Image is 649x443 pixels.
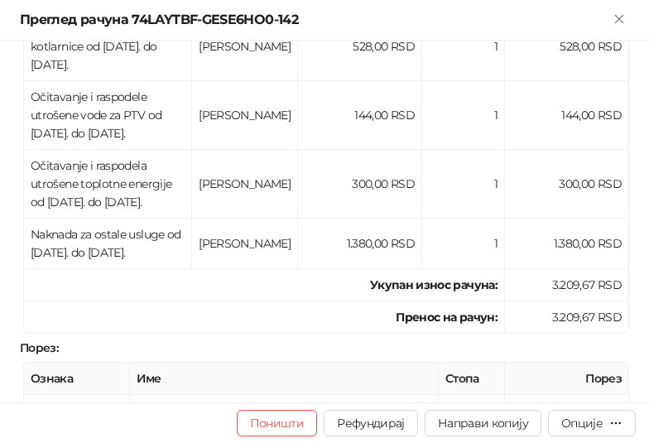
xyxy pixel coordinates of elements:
[324,410,418,436] button: Рефундирај
[192,219,298,269] td: [PERSON_NAME]
[422,219,505,269] td: 1
[422,81,505,150] td: 1
[422,150,505,219] td: 1
[505,12,629,81] td: 528,00 RSD
[609,10,629,30] button: Close
[298,81,422,150] td: 144,00 RSD
[439,363,505,395] th: Стопа
[505,363,629,395] th: Порез
[505,81,629,150] td: 144,00 RSD
[298,219,422,269] td: 1.380,00 RSD
[505,301,629,334] td: 3.209,67 RSD
[24,395,130,436] td: [PERSON_NAME]
[192,150,298,219] td: [PERSON_NAME]
[505,395,629,436] td: 77,97 RSD
[298,150,422,219] td: 300,00 RSD
[20,10,609,30] div: Преглед рачуна 74LAYTBF-GESE6HO0-142
[24,12,192,81] td: Redovno održavanje gasne kotlarnice od [DATE]. do [DATE].
[130,363,439,395] th: Име
[561,416,603,431] div: Опције
[505,150,629,219] td: 300,00 RSD
[505,269,629,301] td: 3.209,67 RSD
[24,219,192,269] td: Naknada za ostale usluge od [DATE]. do [DATE].
[24,363,130,395] th: Ознака
[24,81,192,150] td: Očitavanje i raspodele utrošene vode za PTV od [DATE]. do [DATE].
[396,310,498,325] strong: Пренос на рачун :
[192,12,298,81] td: [PERSON_NAME]
[438,416,528,431] span: Направи копију
[192,81,298,150] td: [PERSON_NAME]
[505,219,629,269] td: 1.380,00 RSD
[422,12,505,81] td: 1
[370,277,498,292] strong: Укупан износ рачуна :
[548,410,636,436] button: Опције
[439,395,505,436] td: 10,00%
[298,12,422,81] td: 528,00 RSD
[237,410,318,436] button: Поништи
[425,410,541,436] button: Направи копију
[20,340,58,355] strong: Порез :
[130,395,439,436] td: П-ПДВ
[24,150,192,219] td: Očitavanje i raspodela utrošene toplotne energije od [DATE]. do [DATE].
